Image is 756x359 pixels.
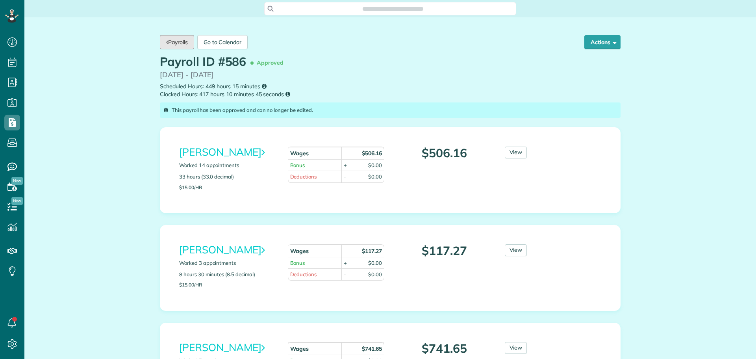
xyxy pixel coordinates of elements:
div: - [344,173,346,180]
strong: Wages [290,247,309,255]
a: View [505,342,527,354]
div: $0.00 [368,271,382,278]
span: New [11,177,23,185]
span: Search ZenMaid… [371,5,415,13]
p: Worked 3 appointments [179,259,276,267]
a: View [505,244,527,256]
p: Worked 14 appointments [179,162,276,169]
a: [PERSON_NAME] [179,341,265,354]
a: View [505,147,527,158]
p: $741.65 [396,342,493,355]
div: This payroll has been approved and can no longer be edited. [160,102,621,118]
div: + [344,162,347,169]
strong: $117.27 [362,247,382,255]
h1: Payroll ID #586 [160,55,287,70]
span: New [11,197,23,205]
div: + [344,259,347,267]
p: 8 hours 30 minutes (8.5 decimal) [179,271,276,278]
strong: Wages [290,345,309,352]
button: Actions [584,35,621,49]
small: Scheduled Hours: 449 hours 15 minutes Clocked Hours: 417 hours 10 minutes 45 seconds [160,82,621,99]
div: $0.00 [368,173,382,180]
span: Approved [252,56,287,70]
p: $117.27 [396,244,493,257]
a: Payrolls [160,35,194,49]
strong: $506.16 [362,150,382,157]
td: Deductions [288,268,342,280]
strong: Wages [290,150,309,157]
strong: $741.65 [362,345,382,352]
a: [PERSON_NAME] [179,145,265,158]
p: $15.00/hr [179,282,276,287]
td: Bonus [288,159,342,171]
div: $0.00 [368,162,382,169]
p: $15.00/hr [179,185,276,190]
td: Bonus [288,257,342,269]
td: Deductions [288,171,342,182]
a: Go to Calendar [197,35,248,49]
p: $506.16 [396,147,493,160]
div: - [344,271,346,278]
p: [DATE] - [DATE] [160,70,621,80]
div: $0.00 [368,259,382,267]
p: 33 hours (33.0 decimal) [179,173,276,180]
a: [PERSON_NAME] [179,243,265,256]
